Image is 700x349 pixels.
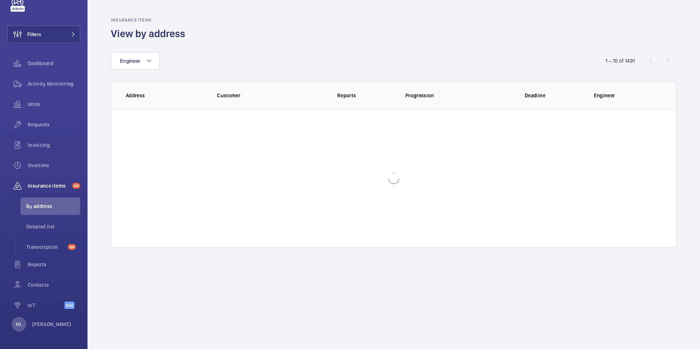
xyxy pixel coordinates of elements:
[28,60,80,67] span: Dashboard
[493,92,577,99] p: Deadline
[217,92,299,99] p: Customer
[72,183,80,189] span: 44
[7,26,80,43] button: Filters
[26,203,80,210] span: By address
[28,162,80,169] span: Overtime
[16,321,22,328] p: ML
[26,223,80,230] span: Detailed list
[28,281,80,289] span: Contacts
[27,31,41,38] span: Filters
[28,261,80,268] span: Reports
[126,92,205,99] p: Address
[28,121,80,128] span: Requests
[28,101,80,108] span: Units
[111,17,190,23] h2: Insurance items
[305,92,389,99] p: Reports
[405,92,488,99] p: Progression
[111,52,160,70] button: Engineer
[120,58,140,64] span: Engineer
[28,182,69,189] span: Insurance items
[32,321,71,328] p: [PERSON_NAME]
[28,302,65,309] span: IoT
[594,92,662,99] p: Engineer
[26,243,65,251] span: Transcription
[606,57,635,64] div: 1 – 10 of 1491
[28,141,80,149] span: Invoicing
[28,80,80,87] span: Activity Monitoring
[68,244,76,250] span: 44
[65,302,74,309] span: Beta
[111,27,190,40] h1: View by address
